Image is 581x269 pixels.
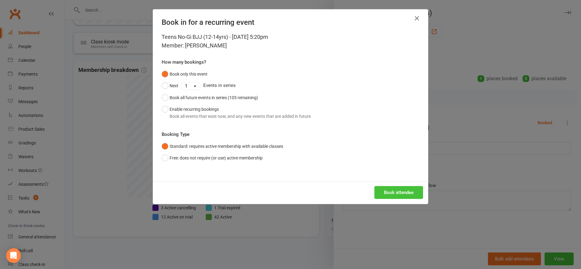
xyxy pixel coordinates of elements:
[162,33,419,50] div: Teens No-Gi BJJ (12-14yrs) - [DATE] 5:20pm Member: [PERSON_NAME]
[162,18,419,27] h4: Book in for a recurring event
[374,186,423,199] button: Book attendee
[162,140,283,152] button: Standard: requires active membership with available classes
[162,58,206,66] label: How many bookings?
[6,248,21,263] div: Open Intercom Messenger
[162,152,263,164] button: Free: does not require (or use) active membership
[162,80,419,92] div: Events in series
[162,103,311,122] button: Enable recurring bookingsBook all events that exist now, and any new events that are added in future
[170,113,311,120] div: Book all events that exist now, and any new events that are added in future
[162,80,178,92] button: Next
[162,131,189,138] label: Booking Type
[412,13,422,23] button: Close
[162,92,258,103] button: Book all future events in series (105 remaining)
[162,68,208,80] button: Book only this event
[170,94,258,101] div: Book all future events in series (105 remaining)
